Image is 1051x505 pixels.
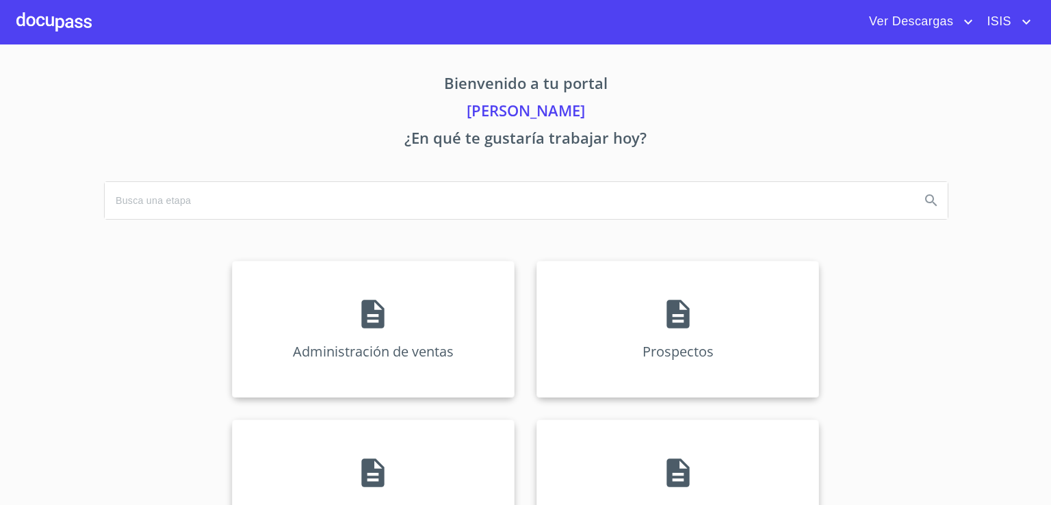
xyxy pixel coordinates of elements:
span: Ver Descargas [859,11,960,33]
p: Bienvenido a tu portal [104,72,947,99]
p: Prospectos [643,342,714,361]
input: search [105,182,909,219]
p: [PERSON_NAME] [104,99,947,127]
span: ISIS [976,11,1018,33]
button: Search [915,184,948,217]
button: account of current user [976,11,1035,33]
button: account of current user [859,11,976,33]
p: Administración de ventas [293,342,454,361]
p: ¿En qué te gustaría trabajar hoy? [104,127,947,154]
